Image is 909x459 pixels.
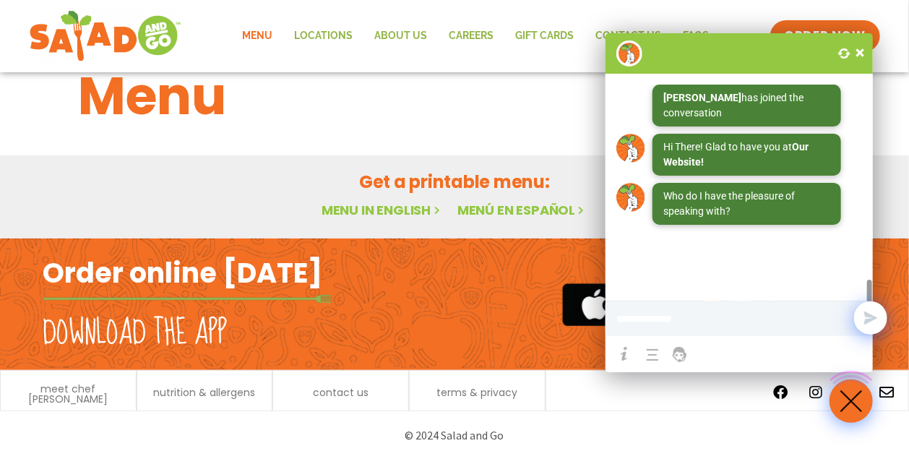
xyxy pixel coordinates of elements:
a: ORDER NOW [770,20,880,52]
a: Chat [639,339,665,364]
nav: Menu [231,20,720,53]
div: has joined the conversation [663,90,830,121]
a: Locations [283,20,363,53]
img: wpChatIcon [616,40,642,67]
img: new-SAG-logo-768×292 [29,7,181,65]
img: fork [43,295,332,303]
p: © 2024 Salad and Go [50,426,859,445]
button: Send [854,301,887,335]
div: Reset [833,42,855,64]
div: Hi There! Glad to have you at [663,140,830,170]
a: FAQs [672,20,720,53]
img: appstore [562,281,705,328]
a: Contact Us [585,20,672,53]
span: ORDER NOW [785,27,866,45]
a: GIFT CARDS [504,20,585,53]
a: Menu in English [322,201,443,219]
h2: Download the app [43,313,227,353]
a: nutrition & allergens [154,387,256,398]
a: contact us [313,387,369,398]
h1: Menu [78,57,831,135]
a: Support [668,343,692,366]
div: Who do I have the pleasure of speaking with? [663,189,830,219]
a: meet chef [PERSON_NAME] [8,384,129,404]
a: Menu [231,20,283,53]
h2: Get a printable menu: [78,169,831,194]
a: Help [613,343,636,366]
strong: [PERSON_NAME] [663,92,741,103]
a: Menú en español [457,201,587,219]
a: About Us [363,20,438,53]
a: terms & privacy [436,387,517,398]
a: Careers [438,20,504,53]
h2: Order online [DATE] [43,255,322,291]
